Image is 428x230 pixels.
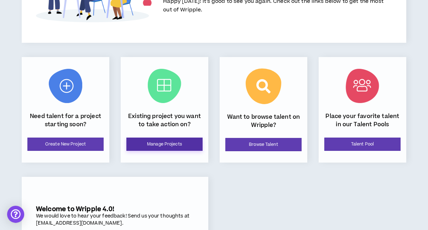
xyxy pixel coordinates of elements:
p: Place your favorite talent in our Talent Pools [324,112,401,128]
div: Open Intercom Messenger [7,206,24,223]
div: We would love to hear your feedback! Send us your thoughts at [EMAIL_ADDRESS][DOMAIN_NAME]. [36,213,194,227]
a: Talent Pool [324,138,401,151]
img: Current Projects [148,69,181,103]
p: Existing project you want to take action on? [126,112,203,128]
img: New Project [49,69,82,103]
a: Browse Talent [225,138,302,151]
a: Manage Projects [126,138,203,151]
img: Talent Pool [346,69,379,103]
p: Need talent for a project starting soon? [27,112,104,128]
p: Want to browse talent on Wripple? [225,113,302,129]
a: Create New Project [27,138,104,151]
h5: Welcome to Wripple 4.0! [36,205,194,213]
